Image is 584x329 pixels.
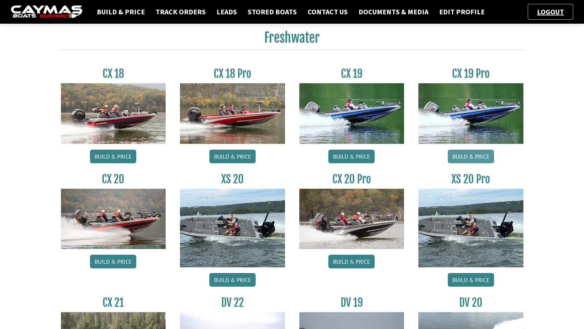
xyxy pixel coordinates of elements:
h3: CX 20 Pro [299,173,404,186]
a: Leads [213,7,241,17]
img: CX-20Pro_thumbnail.jpg [299,189,404,249]
a: Documents & Media [355,7,432,17]
h2: Freshwater [61,30,523,50]
a: Build & Price [90,255,136,268]
img: CX-18SS_thumbnail.jpg [180,83,285,144]
img: caymas-dealer-connect-2ed40d3bc7270c1d8d7ffb4b79bf05adc795679939227970def78ec6f6c03838.gif [11,5,82,19]
a: Build & Price [93,7,148,17]
a: Track Orders [152,7,209,17]
a: Contact Us [304,7,351,17]
a: Build & Price [90,150,136,163]
a: Build & Price [448,150,494,163]
h3: DV 22 [180,296,285,309]
h3: CX 20 [61,173,166,186]
img: CX19_thumbnail.jpg [418,83,523,144]
h3: CX 21 [61,296,166,309]
a: Build & Price [328,255,375,268]
h3: XS 20 Pro [418,173,523,186]
h3: XS 20 [180,173,285,186]
img: XS_20_resized.jpg [418,189,523,267]
h3: CX 19 [299,67,404,80]
img: CX-20_thumbnail.jpg [61,189,166,249]
a: Build & Price [328,150,375,163]
a: Edit Profile [436,7,488,17]
h3: CX 18 [61,67,166,80]
img: XS_20_resized.jpg [180,189,285,267]
a: Build & Price [209,150,256,163]
img: CX19_thumbnail.jpg [299,83,404,144]
h3: CX 18 Pro [180,67,285,80]
h3: DV 19 [299,296,404,309]
h3: DV 20 [418,296,523,309]
a: Build & Price [209,273,256,287]
a: Stored Boats [244,7,300,17]
img: CX-18S_thumbnail.jpg [61,83,166,144]
h3: CX 19 Pro [418,67,523,80]
a: Logout [533,7,568,16]
a: Build & Price [448,273,494,287]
